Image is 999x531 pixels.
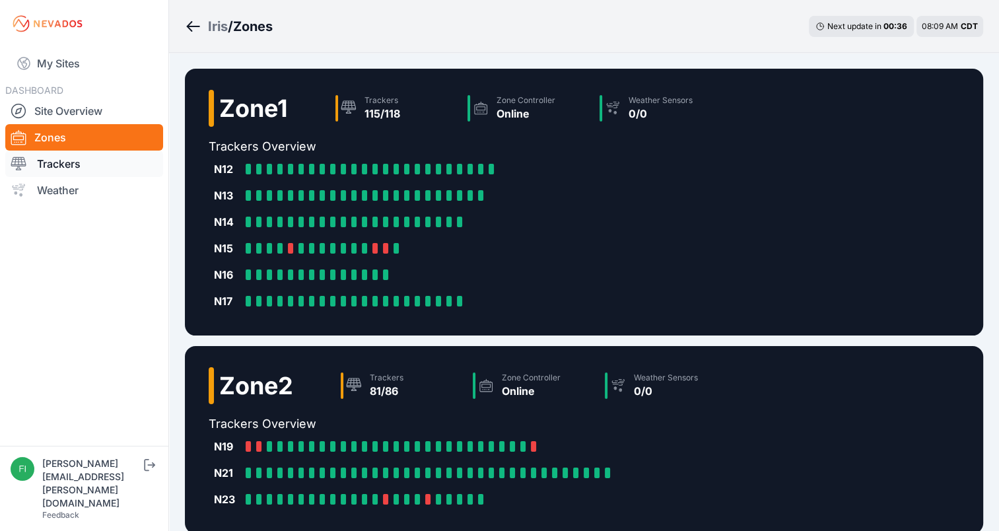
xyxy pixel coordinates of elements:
[600,367,732,404] a: Weather Sensors0/0
[185,9,273,44] nav: Breadcrumb
[335,367,467,404] a: Trackers81/86
[209,415,732,433] h2: Trackers Overview
[330,90,462,127] a: Trackers115/118
[634,372,698,383] div: Weather Sensors
[214,188,240,203] div: N13
[11,13,85,34] img: Nevados
[827,21,881,31] span: Next update in
[214,491,240,507] div: N23
[5,124,163,151] a: Zones
[370,372,403,383] div: Trackers
[214,465,240,481] div: N21
[364,95,400,106] div: Trackers
[214,240,240,256] div: N15
[629,95,693,106] div: Weather Sensors
[961,21,978,31] span: CDT
[214,439,240,454] div: N19
[219,372,293,399] h2: Zone 2
[629,106,693,122] div: 0/0
[219,95,288,122] h2: Zone 1
[922,21,958,31] span: 08:09 AM
[5,85,63,96] span: DASHBOARD
[634,383,698,399] div: 0/0
[228,17,233,36] span: /
[42,457,141,510] div: [PERSON_NAME][EMAIL_ADDRESS][PERSON_NAME][DOMAIN_NAME]
[214,267,240,283] div: N16
[5,151,163,177] a: Trackers
[208,17,228,36] a: Iris
[233,17,273,36] h3: Zones
[209,137,726,156] h2: Trackers Overview
[594,90,726,127] a: Weather Sensors0/0
[883,21,907,32] div: 00 : 36
[497,106,555,122] div: Online
[502,372,561,383] div: Zone Controller
[5,98,163,124] a: Site Overview
[11,457,34,481] img: fidel.lopez@prim.com
[214,214,240,230] div: N14
[5,177,163,203] a: Weather
[364,106,400,122] div: 115/118
[214,293,240,309] div: N17
[42,510,79,520] a: Feedback
[214,161,240,177] div: N12
[370,383,403,399] div: 81/86
[502,383,561,399] div: Online
[5,48,163,79] a: My Sites
[497,95,555,106] div: Zone Controller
